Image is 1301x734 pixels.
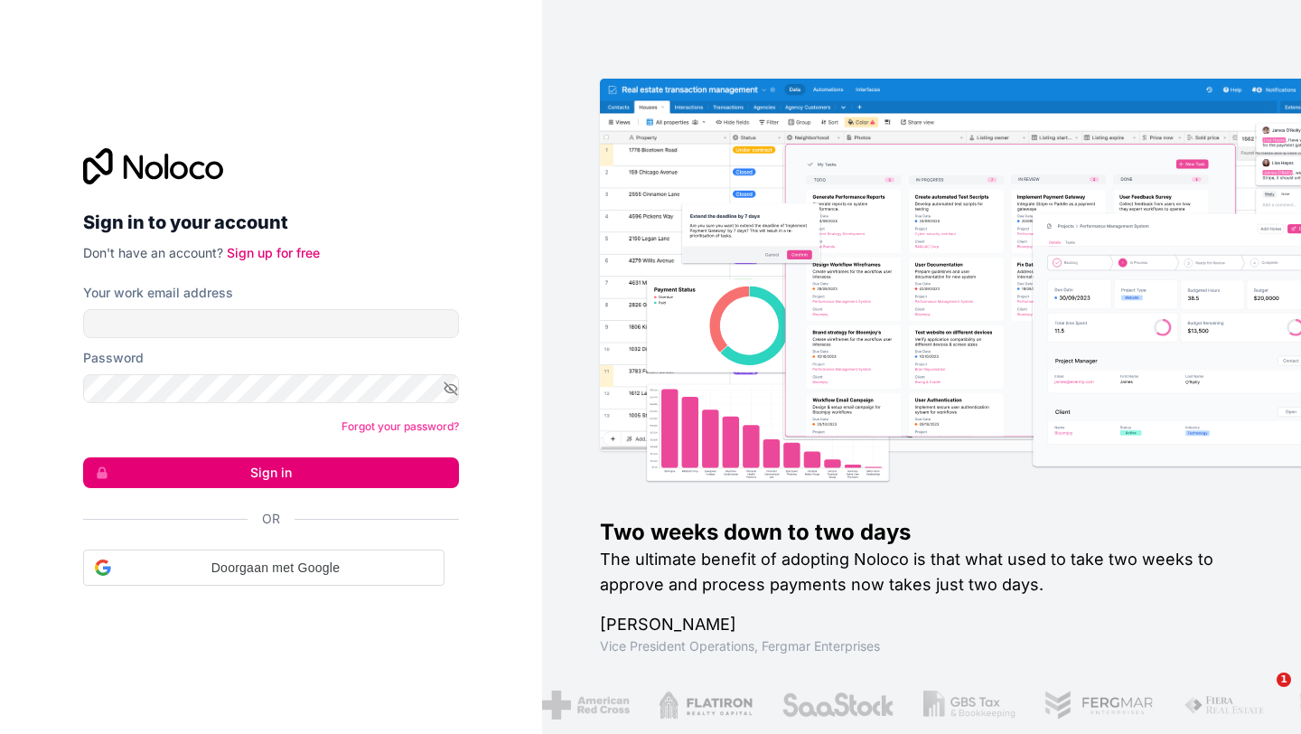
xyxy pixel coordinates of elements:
img: /assets/saastock-C6Zbiodz.png [770,691,884,720]
img: /assets/gbstax-C-GtDUiK.png [912,691,1003,720]
iframe: Knop Inloggen met Google [74,584,454,624]
h1: Two weeks down to two days [600,518,1243,547]
h1: Vice President Operations , Fergmar Enterprises [600,637,1243,655]
h2: Sign in to your account [83,206,459,239]
span: Or [262,510,280,528]
span: Don't have an account? [83,245,223,260]
div: Doorgaan met Google [83,550,445,586]
label: Password [83,349,144,367]
img: /assets/fergmar-CudnrXN5.png [1033,691,1143,720]
label: Your work email address [83,284,233,302]
h2: The ultimate benefit of adopting Noloco is that what used to take two weeks to approve and proces... [600,547,1243,598]
input: Email address [83,309,459,338]
button: Sign in [83,457,459,488]
img: /assets/flatiron-C8eUkumj.png [647,691,741,720]
img: /assets/fiera-fwj2N5v4.png [1171,691,1256,720]
iframe: Intercom live chat [1240,673,1283,716]
img: /assets/american-red-cross-BAupjrZR.png [530,691,618,720]
span: 1 [1277,673,1291,687]
h1: [PERSON_NAME] [600,612,1243,637]
a: Forgot your password? [342,419,459,433]
a: Sign up for free [227,245,320,260]
input: Password [83,374,459,403]
span: Doorgaan met Google [118,559,433,578]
